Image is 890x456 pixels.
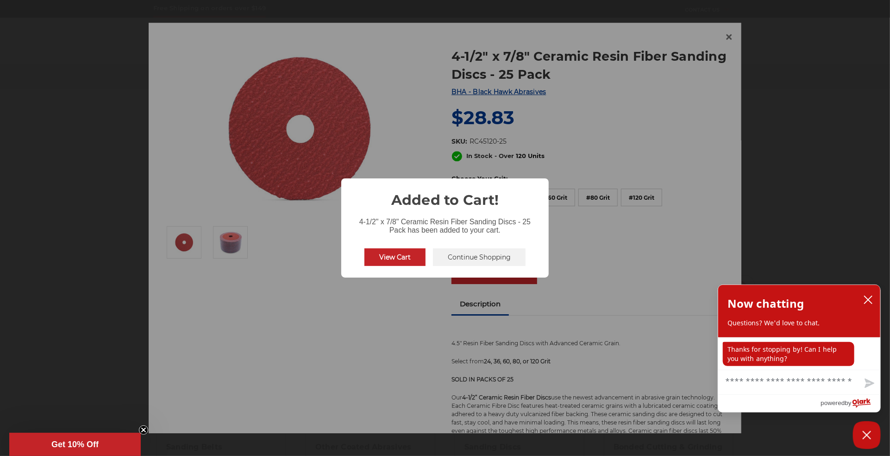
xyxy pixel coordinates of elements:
[723,342,854,366] p: Thanks for stopping by! Can I help you with anything?
[861,293,876,307] button: close chatbox
[341,210,549,236] div: 4-1/2" x 7/8" Ceramic Resin Fiber Sanding Discs - 25 Pack has been added to your cart.
[727,294,804,313] h2: Now chatting
[364,248,426,266] button: View Cart
[341,178,549,210] h2: Added to Cart!
[727,318,871,328] p: Questions? We'd love to chat.
[718,337,880,370] div: chat
[433,248,526,266] button: Continue Shopping
[718,285,881,412] div: olark chatbox
[821,397,845,409] span: powered
[857,373,880,394] button: Send message
[139,425,148,435] button: Close teaser
[853,421,881,449] button: Close Chatbox
[51,440,99,449] span: Get 10% Off
[845,397,852,409] span: by
[821,395,880,412] a: Powered by Olark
